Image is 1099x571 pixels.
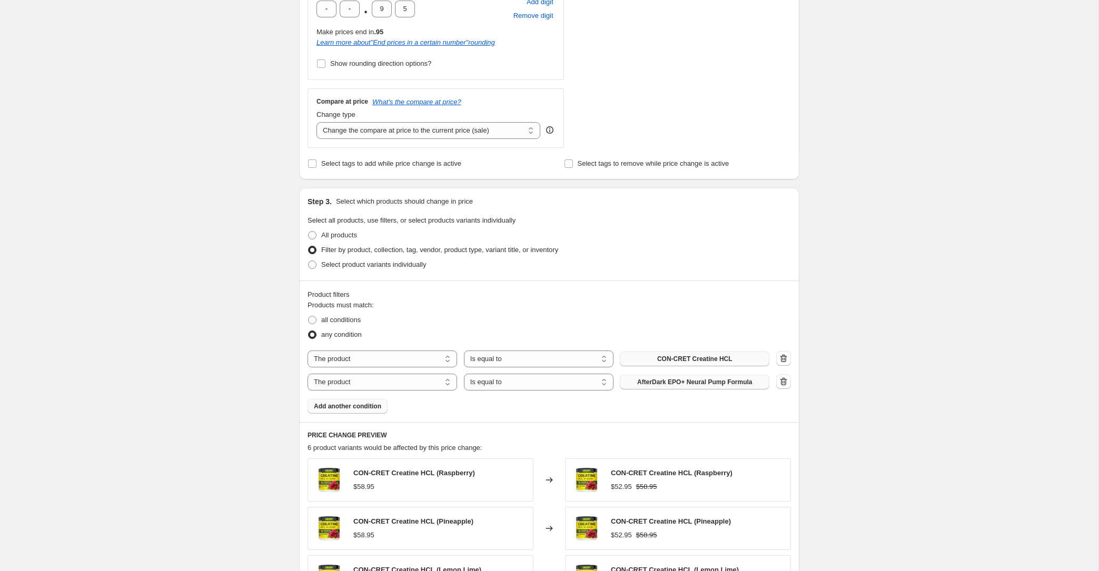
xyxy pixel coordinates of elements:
[513,11,553,21] span: Remove digit
[308,196,332,207] h2: Step 3.
[620,375,769,389] button: AfterDark EPO+ Neural Pump Formula
[316,111,355,118] span: Change type
[308,301,374,309] span: Products must match:
[374,28,383,36] b: .95
[313,513,345,544] img: CONCRET_CreatineHCl_Raspberry_64Serve_80x.webp
[316,28,383,36] span: Make prices end in
[372,98,461,106] button: What's the compare at price?
[657,355,732,363] span: CON-CRET Creatine HCL
[544,125,555,135] div: help
[308,289,791,300] div: Product filters
[340,1,360,17] input: ﹡
[578,159,729,167] span: Select tags to remove while price change is active
[321,316,361,324] span: all conditions
[353,517,473,525] span: CON-CRET Creatine HCL (Pineapple)
[636,482,657,492] strike: $58.95
[353,482,374,492] div: $58.95
[571,464,602,496] img: CONCRET_CreatineHCl_Raspberry_64Serve_80x.webp
[321,261,426,268] span: Select product variants individually
[353,530,374,540] div: $58.95
[336,196,473,207] p: Select which products should change in price
[353,469,475,477] span: CON-CRET Creatine HCL (Raspberry)
[308,444,482,452] span: 6 product variants would be affected by this price change:
[308,399,388,414] button: Add another condition
[611,517,731,525] span: CON-CRET Creatine HCL (Pineapple)
[321,330,362,338] span: any condition
[308,431,791,439] h6: PRICE CHANGE PREVIEW
[316,38,495,46] i: Learn more about " End prices in a certain number " rounding
[313,464,345,496] img: CONCRET_CreatineHCl_Raspberry_64Serve_80x.webp
[330,59,431,67] span: Show rounding direction options?
[372,1,392,17] input: ﹡
[308,216,516,224] span: Select all products, use filters, or select products variants individually
[314,402,381,410] span: Add another condition
[637,378,752,386] span: AfterDark EPO+ Neural Pump Formula
[611,530,632,540] div: $52.95
[363,1,369,17] span: .
[611,482,632,492] div: $52.95
[321,231,357,239] span: All products
[321,159,461,167] span: Select tags to add while price change is active
[316,97,368,106] h3: Compare at price
[571,513,602,544] img: CONCRET_CreatineHCl_Raspberry_64Serve_80x.webp
[512,9,555,23] button: Remove placeholder
[316,38,495,46] a: Learn more about"End prices in a certain number"rounding
[395,1,415,17] input: ﹡
[611,469,732,477] span: CON-CRET Creatine HCL (Raspberry)
[620,352,769,366] button: CON-CRET Creatine HCL
[316,1,336,17] input: ﹡
[636,530,657,540] strike: $58.95
[321,246,558,254] span: Filter by product, collection, tag, vendor, product type, variant title, or inventory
